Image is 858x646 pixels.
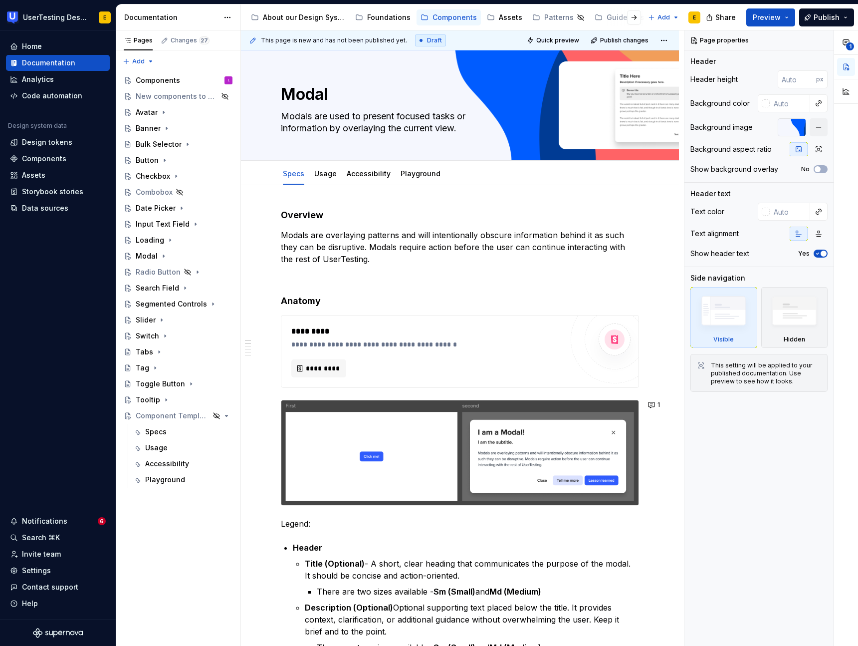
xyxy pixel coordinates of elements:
div: Loading [136,235,164,245]
input: Auto [778,70,816,88]
div: Component Template [136,411,210,421]
div: Header height [690,74,738,84]
div: E [103,13,106,21]
div: Hidden [761,287,828,348]
strong: Md (Medium) [489,587,541,597]
span: Add [657,13,670,21]
a: Assets [6,167,110,183]
label: Yes [798,250,810,258]
div: Foundations [367,12,411,22]
a: Design tokens [6,134,110,150]
a: Code automation [6,88,110,104]
div: Patterns [544,12,574,22]
a: Tabs [120,344,236,360]
button: Add [645,10,682,24]
a: Components [6,151,110,167]
a: Component Template [120,408,236,424]
button: Contact support [6,579,110,595]
button: Add [120,54,157,68]
div: Documentation [124,12,218,22]
div: Toggle Button [136,379,185,389]
div: Button [136,155,159,165]
textarea: Modal [279,82,637,106]
a: Storybook stories [6,184,110,200]
a: Input Text Field [120,216,236,232]
input: Auto [770,94,810,112]
a: Home [6,38,110,54]
div: E [693,13,696,21]
strong: Sm (Small) [433,587,475,597]
a: Tag [120,360,236,376]
a: Specs [283,169,304,178]
a: Modal [120,248,236,264]
div: Background image [690,122,753,132]
div: Contact support [22,582,78,592]
div: Background aspect ratio [690,144,772,154]
div: Checkbox [136,171,170,181]
span: 27 [199,36,210,44]
a: New components to be added [120,88,236,104]
a: Usage [314,169,337,178]
div: Visible [690,287,757,348]
div: Date Picker [136,203,176,213]
p: - A short, clear heading that communicates the purpose of the modal. It should be concise and act... [305,558,639,582]
div: This setting will be applied to your published documentation. Use preview to see how it looks. [711,361,821,385]
div: Tooltip [136,395,160,405]
div: Playground [397,163,444,184]
div: Modal [136,251,158,261]
div: Analytics [22,74,54,84]
div: Notifications [22,516,67,526]
a: Usage [129,440,236,456]
div: Assets [22,170,45,180]
p: px [816,75,824,83]
a: Banner [120,120,236,136]
div: Avatar [136,107,158,117]
div: Bulk Selector [136,139,182,149]
div: Side navigation [690,273,745,283]
input: Auto [770,203,810,221]
a: Specs [129,424,236,440]
div: Switch [136,331,159,341]
button: UserTesting Design SystemE [2,6,114,28]
textarea: Modals are used to present focused tasks or information by overlaying the current view. [279,108,637,136]
a: Data sources [6,200,110,216]
div: Radio Button [136,267,181,277]
div: Invite team [22,549,61,559]
div: Home [22,41,42,51]
button: Quick preview [524,33,584,47]
div: New components to be added [136,91,218,101]
div: Guidelines [607,12,644,22]
strong: Description (Optional) [305,603,393,613]
span: 1 [657,401,660,409]
button: Search ⌘K [6,530,110,546]
a: Loading [120,232,236,248]
strong: Header [293,543,322,553]
label: No [801,165,810,173]
span: Quick preview [536,36,579,44]
span: Preview [753,12,781,22]
a: Patterns [528,9,589,25]
span: Draft [427,36,442,44]
a: Foundations [351,9,415,25]
p: Optional supporting text placed below the title. It provides context, clarification, or additiona... [305,602,639,638]
a: About our Design System [247,9,349,25]
div: Banner [136,123,161,133]
div: Specs [279,163,308,184]
a: Invite team [6,546,110,562]
div: UserTesting Design System [23,12,87,22]
strong: Title (Optional) [305,559,365,569]
span: Add [132,57,145,65]
span: Share [715,12,736,22]
a: ComponentsL [120,72,236,88]
a: Switch [120,328,236,344]
h4: Overview [281,209,639,221]
div: Usage [310,163,341,184]
a: Accessibility [347,169,391,178]
h4: Anatomy [281,295,639,307]
a: Radio Button [120,264,236,280]
div: Text color [690,207,724,217]
div: Background color [690,98,750,108]
div: Settings [22,566,51,576]
div: L [228,75,229,85]
a: Supernova Logo [33,628,83,638]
